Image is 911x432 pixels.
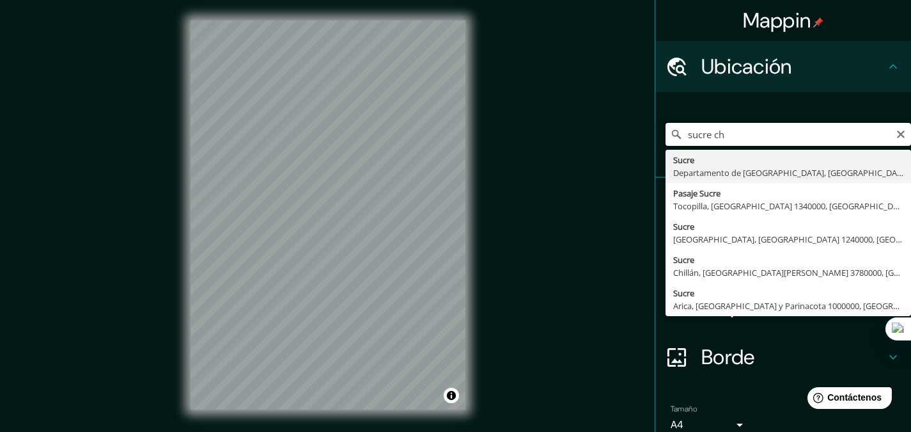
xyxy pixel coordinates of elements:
div: Patas [655,178,911,229]
font: Tamaño [671,404,697,414]
font: Departamento de [GEOGRAPHIC_DATA], [GEOGRAPHIC_DATA] [673,167,909,179]
font: Sucre [673,254,694,266]
font: Tocopilla, [GEOGRAPHIC_DATA] 1340000, [GEOGRAPHIC_DATA] [673,200,910,212]
font: A4 [671,418,683,431]
div: Borde [655,332,911,383]
div: Estilo [655,229,911,280]
font: Pasaje Sucre [673,188,720,199]
font: Sucre [673,154,694,166]
div: Disposición [655,280,911,332]
font: Sucre [673,221,694,232]
input: Elige tu ciudad o zona [666,123,911,146]
font: Borde [701,344,755,371]
font: Ubicación [701,53,792,80]
iframe: Lanzador de widgets de ayuda [797,382,897,418]
font: Mappin [743,7,811,34]
button: Claro [896,127,906,140]
div: Ubicación [655,41,911,92]
button: Activar o desactivar atribución [444,388,459,403]
img: pin-icon.png [813,17,823,28]
canvas: Mapa [191,20,465,410]
font: Sucre [673,287,694,299]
